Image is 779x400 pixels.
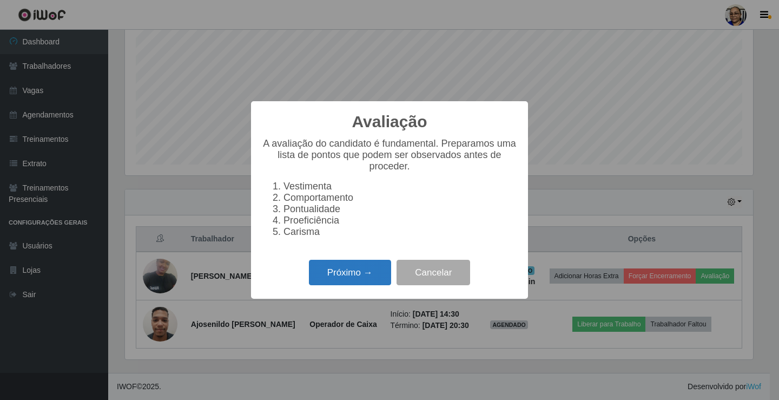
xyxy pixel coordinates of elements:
[283,204,517,215] li: Pontualidade
[352,112,427,132] h2: Avaliação
[309,260,391,285] button: Próximo →
[283,181,517,192] li: Vestimenta
[283,226,517,238] li: Carisma
[283,215,517,226] li: Proeficiência
[262,138,517,172] p: A avaliação do candidato é fundamental. Preparamos uma lista de pontos que podem ser observados a...
[283,192,517,204] li: Comportamento
[397,260,470,285] button: Cancelar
